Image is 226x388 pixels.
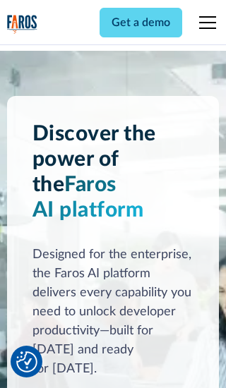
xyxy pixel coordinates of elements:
a: home [7,15,37,35]
div: Designed for the enterprise, the Faros AI platform delivers every capability you need to unlock d... [32,245,194,379]
a: Get a demo [100,8,182,37]
img: Logo of the analytics and reporting company Faros. [7,15,37,35]
button: Cookie Settings [16,351,37,372]
img: Revisit consent button [16,351,37,372]
div: menu [191,6,219,40]
h1: Discover the power of the [32,121,194,223]
span: Faros AI platform [32,174,144,221]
